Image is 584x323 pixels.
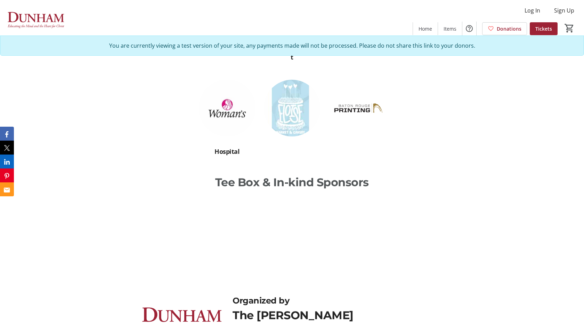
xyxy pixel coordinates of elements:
span: Donations [497,25,521,32]
button: Cart [563,22,576,34]
span: Home [419,25,432,32]
a: Tickets [530,22,558,35]
div: Organized by [233,294,446,307]
span: Sign Up [554,6,574,15]
span: Items [444,25,456,32]
span: Log In [525,6,540,15]
span: Hospital [214,147,240,156]
p: Tee Box & In-kind Sponsors [102,174,482,191]
a: Items [438,22,462,35]
button: Help [462,22,476,36]
button: Sign Up [549,5,580,16]
a: Donations [482,22,527,35]
img: logo [328,80,385,136]
a: Home [413,22,438,35]
img: <p><span class="ql-size-small ql-font-openSans">Hospital </span></p> logo [199,80,255,136]
span: t [291,53,293,61]
button: Log In [519,5,546,16]
img: The Dunham School's Logo [4,3,66,38]
img: logo [264,80,321,136]
span: Tickets [535,25,552,32]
